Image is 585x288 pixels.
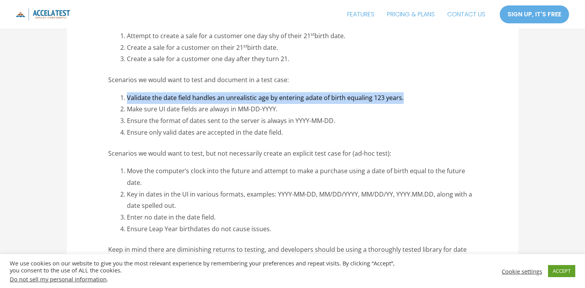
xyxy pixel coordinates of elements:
[441,5,492,24] a: CONTACT US
[127,92,477,104] li: Validate the date field handles an unrealistic age by entering a .
[127,189,477,212] li: Key in dates in the UI in various formats, examples: YYYY-MM-DD, MM/DD/YYYY, MM/DD/YY, YYYY.MM.DD...
[499,5,569,24] a: SIGN UP, IT'S FREE
[127,115,477,127] li: Ensure the format of dates sent to the server is always in YYYY-MM-DD.
[10,276,406,283] div: .
[502,268,542,275] a: Cookie settings
[16,8,70,20] img: icon
[127,42,477,54] li: Create a sale for a customer on their 21 birth date.
[243,42,247,49] sup: st
[108,148,477,160] p: Scenarios we would want to test, but not necessarily create an explicit test case for (ad-hoc test):
[127,30,477,42] li: Attempt to create a sale for a customer one day shy of their 21 birth date.
[127,127,477,139] li: Ensure only valid dates are accepted in the date field.
[341,5,492,24] nav: Site Navigation
[127,212,477,223] li: Enter no date in the date field.
[309,93,402,102] a: date of birth equaling 123 years
[127,223,477,235] li: Ensure Leap Year birthdates do not cause issues.
[311,31,314,37] sup: st
[10,260,406,283] div: We use cookies on our website to give you the most relevant experience by remembering your prefer...
[127,53,477,65] li: Create a sale for a customer one day after they turn 21.
[108,244,477,279] p: Keep in mind there are diminishing returns to testing, and developers should be using a thoroughl...
[10,275,107,283] a: Do not sell my personal information
[127,104,477,115] li: Make sure UI date fields are always in MM-DD-YYYY.
[341,5,381,24] a: FEATURES
[127,165,477,188] li: Move the computer’s clock into the future and attempt to make a purchase using a date of birth eq...
[108,74,477,86] p: Scenarios we would want to test and document in a test case:
[548,265,575,277] a: ACCEPT
[381,5,441,24] a: PRICING & PLANS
